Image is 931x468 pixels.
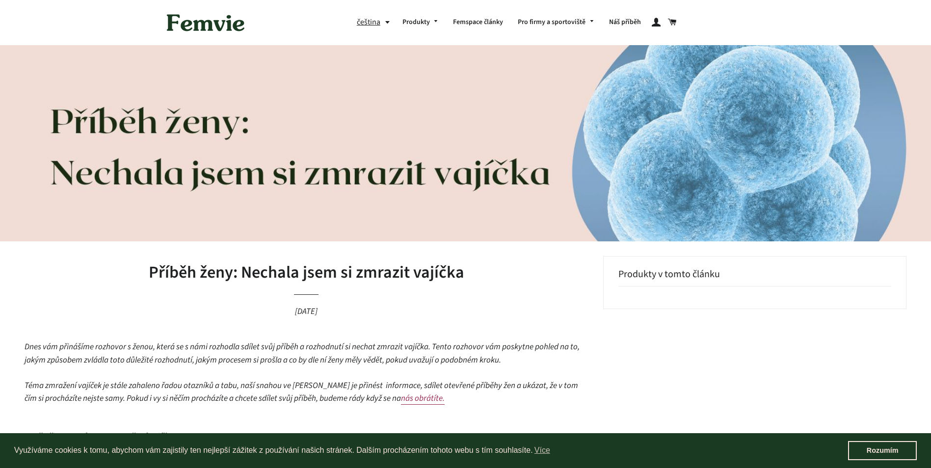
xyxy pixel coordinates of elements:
[446,10,510,35] a: Femspace články
[161,7,250,38] img: Femvie
[25,341,580,366] span: Dnes vám přinášíme rozhovor s ženou, která se s námi rozhodla sdílet svůj příběh a rozhodnutí si ...
[395,10,446,35] a: Produkty
[25,380,578,405] span: Téma zmražení vajíček je stále zahaleno řadou otazníků a tabu, naší snahou ve [PERSON_NAME] je př...
[510,10,602,35] a: Pro firmy a sportoviště
[295,306,318,317] time: [DATE]
[848,441,917,461] a: dismiss cookie message
[25,261,588,285] h1: Příběh ženy: Nechala jsem si zmrazit vajíčka
[602,10,648,35] a: Náš příběh
[14,443,848,458] span: Využíváme cookies k tomu, abychom vám zajistily ten nejlepší zážitek z používání našich stránek. ...
[401,392,445,405] a: nás obrátíte.
[25,431,179,442] b: Co tě přivedlo k úvaze o zmražení vajíček?
[533,443,552,458] a: learn more about cookies
[618,269,891,286] h3: Produkty v tomto článku
[357,16,395,29] button: čeština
